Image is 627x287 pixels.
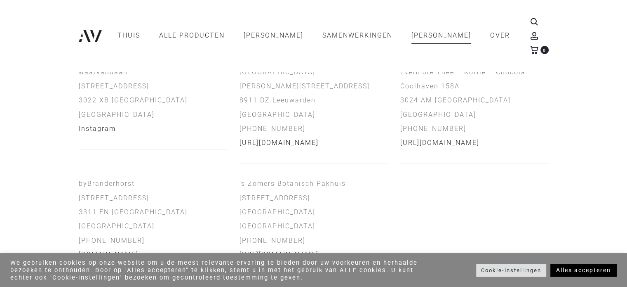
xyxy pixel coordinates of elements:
[240,82,370,90] font: [PERSON_NAME][STREET_ADDRESS]
[79,251,139,259] a: [DOMAIN_NAME]
[400,139,479,147] a: [URL][DOMAIN_NAME]
[322,28,392,43] a: SAMENWERKINGEN
[400,82,460,90] font: Coolhaven 158A
[240,208,315,216] font: [GEOGRAPHIC_DATA]
[117,31,140,39] font: Thuis
[79,222,155,230] font: [GEOGRAPHIC_DATA]
[79,82,149,90] font: [STREET_ADDRESS]
[490,28,510,43] a: OVER
[244,28,303,43] a: [PERSON_NAME]
[490,31,510,39] font: OVER
[240,180,346,187] font: 's Zomers Botanisch Pakhuis
[400,111,476,119] font: [GEOGRAPHIC_DATA]
[550,264,617,277] a: Alles accepteren
[240,237,305,244] font: [PHONE_NUMBER]
[322,31,392,39] font: SAMENWERKINGEN
[79,96,188,104] font: 3022 XB [GEOGRAPHIC_DATA]
[79,194,149,202] font: [STREET_ADDRESS]
[240,96,316,104] font: 8911 DZ Leeuwarden
[411,31,471,39] font: [PERSON_NAME]
[79,68,128,76] font: waarvandaan
[481,267,541,273] font: Cookie-instellingen
[159,31,225,39] font: Alle producten
[79,237,145,244] font: [PHONE_NUMBER]
[530,46,538,54] a: 0
[240,111,315,119] font: [GEOGRAPHIC_DATA]
[117,28,140,43] a: Thuis
[244,31,303,39] font: [PERSON_NAME]
[543,48,546,52] font: 0
[79,180,135,187] font: byBranderhorst
[400,96,511,104] font: 3024 AM [GEOGRAPHIC_DATA]
[400,125,466,133] font: [PHONE_NUMBER]
[79,111,155,119] font: [GEOGRAPHIC_DATA]
[240,68,315,76] font: [GEOGRAPHIC_DATA]
[240,139,319,147] a: [URL][DOMAIN_NAME]
[400,68,526,76] font: Evermore Thee – Koffie – Chocola
[240,194,310,202] font: [STREET_ADDRESS]
[556,267,611,273] font: Alles accepteren
[411,28,471,43] a: [PERSON_NAME]
[240,251,319,259] a: [URL][DOMAIN_NAME]
[79,208,188,216] font: 3311 EN [GEOGRAPHIC_DATA]
[79,125,116,133] a: Instagram
[240,125,305,133] font: [PHONE_NUMBER]
[10,259,418,281] font: We gebruiken cookies op onze website om u de meest relevante ervaring te bieden door uw voorkeure...
[159,28,225,43] a: Alle producten
[476,264,546,277] a: Cookie-instellingen
[240,222,315,230] font: [GEOGRAPHIC_DATA]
